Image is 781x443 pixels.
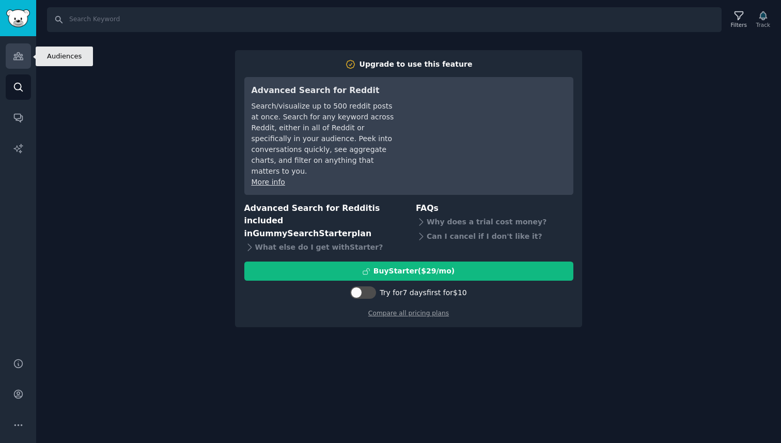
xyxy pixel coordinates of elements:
div: Search/visualize up to 500 reddit posts at once. Search for any keyword across Reddit, either in ... [252,101,397,177]
div: Why does a trial cost money? [416,215,573,229]
a: More info [252,178,285,186]
input: Search Keyword [47,7,722,32]
h3: Advanced Search for Reddit [252,84,397,97]
div: Filters [731,21,747,28]
iframe: YouTube video player [411,84,566,162]
a: Compare all pricing plans [368,310,449,317]
div: Try for 7 days first for $10 [380,287,466,298]
div: Buy Starter ($ 29 /mo ) [373,266,455,277]
button: BuyStarter($29/mo) [244,262,573,281]
div: Can I cancel if I don't like it? [416,229,573,243]
div: Upgrade to use this feature [360,59,473,70]
h3: Advanced Search for Reddit is included in plan [244,202,402,240]
h3: FAQs [416,202,573,215]
img: GummySearch logo [6,9,30,27]
div: What else do I get with Starter ? [244,240,402,254]
span: GummySearch Starter [253,228,351,238]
